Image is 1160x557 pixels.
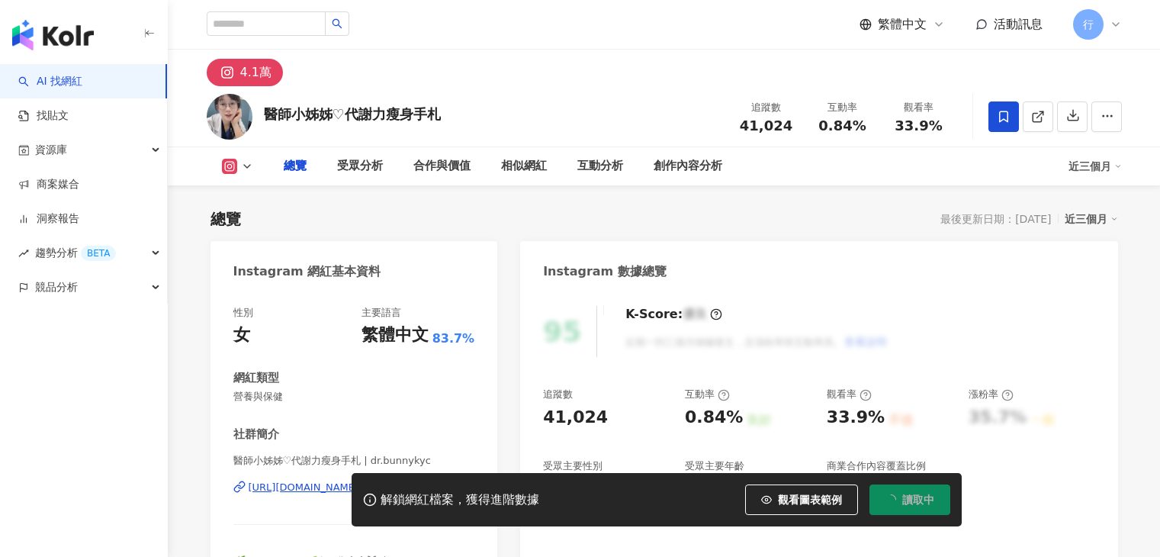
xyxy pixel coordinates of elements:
div: 醫師小姊姊♡代謝力瘦身手札 [264,105,441,124]
div: 社群簡介 [233,427,279,443]
div: 總覽 [210,208,241,230]
div: 相似網紅 [501,157,547,175]
div: 創作內容分析 [654,157,722,175]
a: 找貼文 [18,108,69,124]
div: 近三個月 [1068,154,1122,179]
div: 追蹤數 [543,388,573,401]
div: 互動率 [685,388,730,401]
button: 讀取中 [869,485,950,515]
span: rise [18,248,29,259]
img: KOL Avatar [207,94,252,140]
span: 行 [1083,16,1094,33]
div: 解鎖網紅檔案，獲得進階數據 [381,492,539,508]
span: 0.84% [818,118,866,134]
div: 近三個月 [1065,209,1118,229]
div: 漲粉率 [969,388,1014,401]
span: 醫師小姊姊♡代謝力瘦身手札 | dr.bunnykyc [233,454,475,468]
div: 觀看率 [827,388,872,401]
div: 追蹤數 [737,100,795,115]
div: 觀看率 [890,100,948,115]
div: 主要語言 [361,306,401,320]
span: 活動訊息 [994,17,1043,31]
div: 0.84% [685,406,743,430]
span: 83.7% [432,330,475,347]
span: 41,024 [740,118,792,134]
div: 4.1萬 [240,62,272,83]
div: K-Score : [625,306,722,323]
div: 繁體中文 [361,324,429,347]
span: 讀取中 [902,494,934,506]
a: 洞察報告 [18,211,79,227]
div: 最後更新日期：[DATE] [940,213,1051,225]
div: 合作與價值 [413,157,471,175]
div: 性別 [233,306,253,320]
div: Instagram 數據總覽 [543,263,667,280]
div: 受眾主要性別 [543,459,602,473]
div: 總覽 [284,157,307,175]
div: 41,024 [543,406,608,430]
img: logo [12,20,94,50]
div: Instagram 網紅基本資料 [233,263,381,280]
button: 觀看圖表範例 [745,485,858,515]
span: 競品分析 [35,270,78,304]
span: 33.9% [895,118,942,134]
div: 互動分析 [577,157,623,175]
span: 觀看圖表範例 [778,494,842,506]
button: 4.1萬 [207,59,283,86]
span: search [332,18,342,29]
span: loading [883,492,898,507]
div: 網紅類型 [233,370,279,386]
span: 資源庫 [35,133,67,167]
a: 商案媒合 [18,177,79,192]
span: 趨勢分析 [35,236,116,270]
div: 受眾分析 [337,157,383,175]
div: BETA [81,246,116,261]
a: searchAI 找網紅 [18,74,82,89]
div: 33.9% [827,406,885,430]
div: 商業合作內容覆蓋比例 [827,459,926,473]
div: 女 [233,324,250,347]
span: 營養與保健 [233,390,475,404]
div: 互動率 [814,100,872,115]
div: 受眾主要年齡 [685,459,744,473]
span: 繁體中文 [878,16,927,33]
